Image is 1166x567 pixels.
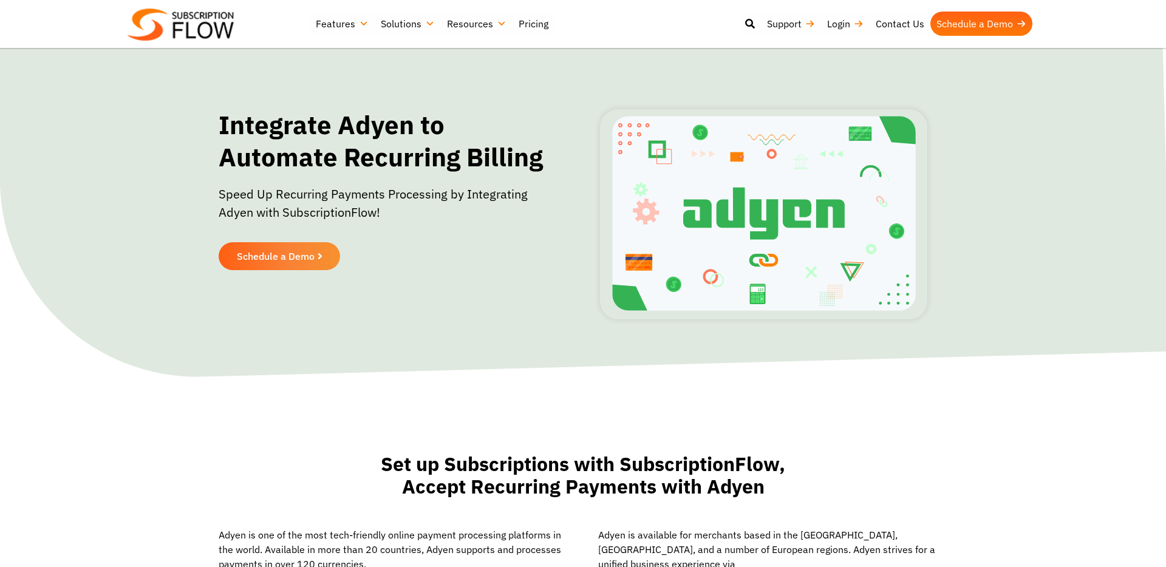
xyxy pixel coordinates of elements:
[128,8,234,41] img: Subscriptionflow
[219,109,550,173] h1: Integrate Adyen to Automate Recurring Billing
[513,12,554,36] a: Pricing
[219,185,550,234] p: Speed Up Recurring Payments Processing by Integrating Adyen with SubscriptionFlow!
[310,12,375,36] a: Features
[377,453,789,498] h2: Set up Subscriptions with SubscriptionFlow, Accept Recurring Payments with Adyen
[600,109,927,319] img: Recurring Payments with Adyen
[237,251,315,261] span: Schedule a Demo
[761,12,821,36] a: Support
[219,242,340,270] a: Schedule a Demo
[930,12,1032,36] a: Schedule a Demo
[375,12,441,36] a: Solutions
[870,12,930,36] a: Contact Us
[441,12,513,36] a: Resources
[821,12,870,36] a: Login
